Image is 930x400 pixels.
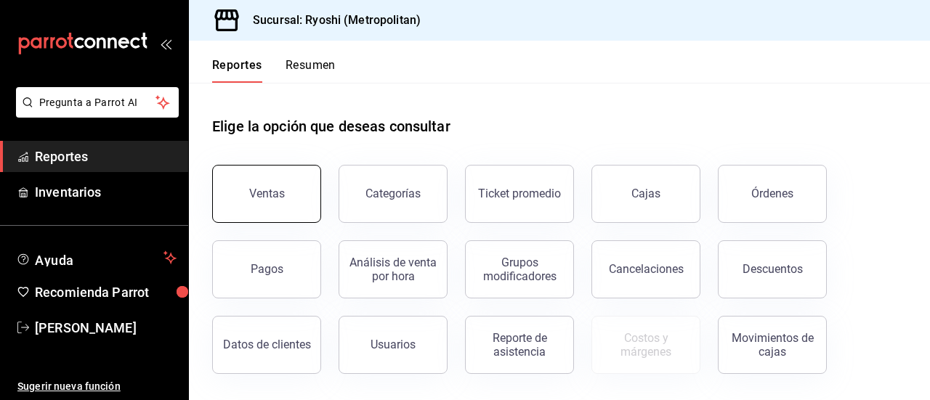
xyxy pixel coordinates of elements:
[212,316,321,374] button: Datos de clientes
[212,58,336,83] div: navigation tabs
[339,165,448,223] button: Categorías
[212,115,450,137] h1: Elige la opción que deseas consultar
[743,262,803,276] div: Descuentos
[631,185,661,203] div: Cajas
[591,316,700,374] button: Contrata inventarios para ver este reporte
[39,95,156,110] span: Pregunta a Parrot AI
[601,331,691,359] div: Costos y márgenes
[348,256,438,283] div: Análisis de venta por hora
[591,165,700,223] a: Cajas
[371,338,416,351] div: Usuarios
[474,331,565,359] div: Reporte de asistencia
[35,318,177,338] span: [PERSON_NAME]
[10,105,179,121] a: Pregunta a Parrot AI
[465,240,574,298] button: Grupos modificadores
[465,316,574,374] button: Reporte de asistencia
[35,282,177,302] span: Recomienda Parrot
[251,262,283,276] div: Pagos
[16,87,179,118] button: Pregunta a Parrot AI
[751,187,793,200] div: Órdenes
[718,316,827,374] button: Movimientos de cajas
[35,249,158,266] span: Ayuda
[249,187,285,200] div: Ventas
[17,379,177,394] span: Sugerir nueva función
[35,147,177,166] span: Reportes
[339,316,448,374] button: Usuarios
[591,240,700,298] button: Cancelaciones
[727,331,817,359] div: Movimientos de cajas
[478,187,561,200] div: Ticket promedio
[35,182,177,202] span: Inventarios
[365,187,421,200] div: Categorías
[474,256,565,283] div: Grupos modificadores
[160,38,171,49] button: open_drawer_menu
[241,12,421,29] h3: Sucursal: Ryoshi (Metropolitan)
[212,165,321,223] button: Ventas
[718,165,827,223] button: Órdenes
[609,262,684,276] div: Cancelaciones
[212,58,262,83] button: Reportes
[339,240,448,298] button: Análisis de venta por hora
[465,165,574,223] button: Ticket promedio
[212,240,321,298] button: Pagos
[286,58,336,83] button: Resumen
[223,338,311,351] div: Datos de clientes
[718,240,827,298] button: Descuentos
